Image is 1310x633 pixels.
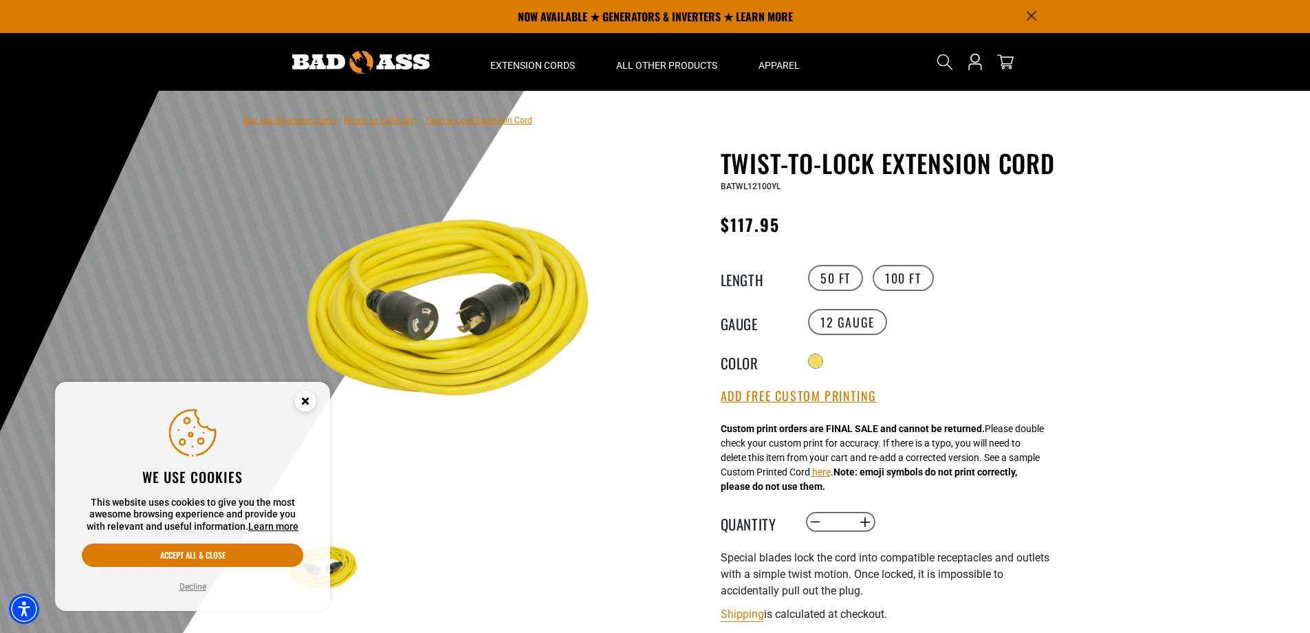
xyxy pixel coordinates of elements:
[721,423,985,434] strong: Custom print orders are FINAL SALE and cannot be returned.
[490,59,575,72] span: Extension Cords
[812,465,831,480] button: here
[808,309,887,335] label: 12 Gauge
[721,513,789,531] label: Quantity
[9,594,39,624] div: Accessibility Menu
[425,116,532,125] span: Twist-to-Lock Extension Cord
[994,54,1016,70] a: cart
[721,149,1058,178] h1: Twist-to-Lock Extension Cord
[721,422,1044,494] div: Please double check your custom print for accuracy. If there is a typo, you will need to delete t...
[82,497,303,533] p: This website uses cookies to give you the most awesome browsing experience and provide you with r...
[292,51,430,74] img: Bad Ass Extension Cords
[596,33,738,91] summary: All Other Products
[82,468,303,486] h2: We use cookies
[738,33,820,91] summary: Apparel
[82,544,303,567] button: Accept all & close
[281,382,330,425] button: Close this option
[344,116,417,125] a: Return to Collection
[721,269,789,287] legend: Length
[721,313,789,331] legend: Gauge
[721,605,1058,623] div: is calculated at checkout.
[721,212,780,237] span: $117.95
[616,59,717,72] span: All Other Products
[721,608,764,621] a: Shipping
[243,116,336,125] a: Bad Ass Extension Cords
[243,111,532,128] nav: breadcrumbs
[721,352,789,370] legend: Color
[721,551,1049,597] span: Special blades lock the cord into compatible receptacles and outlets with a simple twist motion. ...
[721,389,877,404] button: Add Free Custom Printing
[248,521,298,532] a: This website uses cookies to give you the most awesome browsing experience and provide you with r...
[175,580,210,594] button: Decline
[808,265,863,291] label: 50 FT
[758,59,800,72] span: Apparel
[934,51,956,73] summary: Search
[55,382,330,612] aside: Cookie Consent
[873,265,934,291] label: 100 FT
[419,116,422,125] span: ›
[470,33,596,91] summary: Extension Cords
[721,182,780,191] span: BATWL12100YL
[283,151,615,483] img: yellow
[721,466,1017,492] strong: Note: emoji symbols do not print correctly, please do not use them.
[964,33,986,91] a: Open this option
[338,116,341,125] span: ›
